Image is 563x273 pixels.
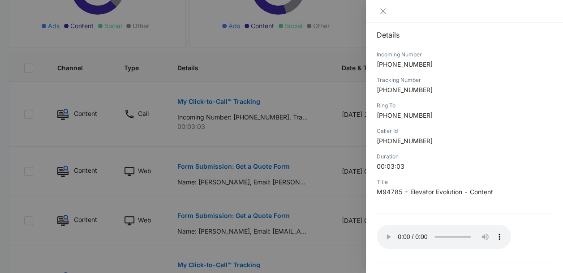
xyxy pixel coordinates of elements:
[377,188,493,196] span: M94785 - Elevator Evolution - Content
[377,51,552,59] div: Incoming Number
[377,127,552,135] div: Caller Id
[377,225,511,249] audio: Your browser does not support the audio tag.
[377,162,404,170] span: 00:03:03
[377,76,552,84] div: Tracking Number
[377,111,433,119] span: [PHONE_NUMBER]
[377,60,433,68] span: [PHONE_NUMBER]
[377,178,552,186] div: Title
[377,137,433,145] span: [PHONE_NUMBER]
[377,86,433,94] span: [PHONE_NUMBER]
[379,8,387,15] span: close
[377,102,552,110] div: Ring To
[377,30,552,40] h2: Details
[377,153,552,161] div: Duration
[377,7,389,15] button: Close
